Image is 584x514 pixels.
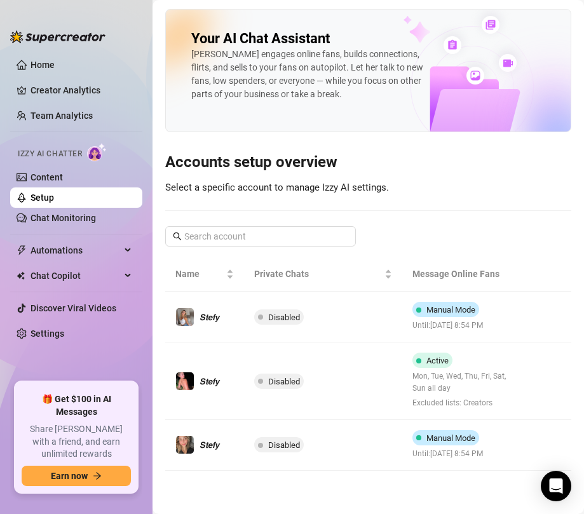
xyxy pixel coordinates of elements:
span: Manual Mode [426,433,475,443]
span: Name [175,267,224,281]
span: 𝙎𝙩𝙚𝙛𝙮 [200,376,219,386]
a: Creator Analytics [31,80,132,100]
a: Content [31,172,63,182]
img: ai-chatter-content-library-cLFOSyPT.png [374,2,571,132]
span: Excluded lists: Creators [412,397,508,409]
span: thunderbolt [17,245,27,255]
h2: Your AI Chat Assistant [191,30,330,48]
img: Chat Copilot [17,271,25,280]
a: Discover Viral Videos [31,303,116,313]
span: Disabled [268,440,300,450]
span: 𝙎𝙩𝙚𝙛𝙮 [200,440,219,450]
img: 𝙎𝙩𝙚𝙛𝙮 [176,436,194,454]
a: Setup [31,193,54,203]
h3: Accounts setup overview [165,152,571,173]
span: Izzy AI Chatter [18,148,82,160]
span: 🎁 Get $100 in AI Messages [22,393,131,418]
div: Open Intercom Messenger [541,471,571,501]
a: Team Analytics [31,111,93,121]
span: Share [PERSON_NAME] with a friend, and earn unlimited rewards [22,423,131,461]
span: Automations [31,240,121,260]
img: 𝙎𝙩𝙚𝙛𝙮 [176,308,194,326]
span: Chat Copilot [31,266,121,286]
span: arrow-right [93,471,102,480]
a: Settings [31,328,64,339]
a: Chat Monitoring [31,213,96,223]
span: Select a specific account to manage Izzy AI settings. [165,182,389,193]
img: logo-BBDzfeDw.svg [10,30,105,43]
input: Search account [184,229,338,243]
th: Private Chats [244,257,402,292]
span: Mon, Tue, Wed, Thu, Fri, Sat, Sun all day [412,370,508,395]
span: Disabled [268,377,300,386]
span: 𝙎𝙩𝙚𝙛𝙮 [200,312,219,322]
span: Until: [DATE] 8:54 PM [412,320,484,332]
th: Name [165,257,244,292]
img: AI Chatter [87,143,107,161]
span: Disabled [268,313,300,322]
span: Until: [DATE] 8:54 PM [412,448,484,460]
a: Home [31,60,55,70]
span: search [173,232,182,241]
span: Earn now [51,471,88,481]
button: Earn nowarrow-right [22,466,131,486]
span: Manual Mode [426,305,475,314]
div: [PERSON_NAME] engages online fans, builds connections, flirts, and sells to your fans on autopilo... [191,48,439,101]
img: 𝙎𝙩𝙚𝙛𝙮 [176,372,194,390]
span: Active [426,356,449,365]
th: Message Online Fans [402,257,519,292]
span: Private Chats [254,267,382,281]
